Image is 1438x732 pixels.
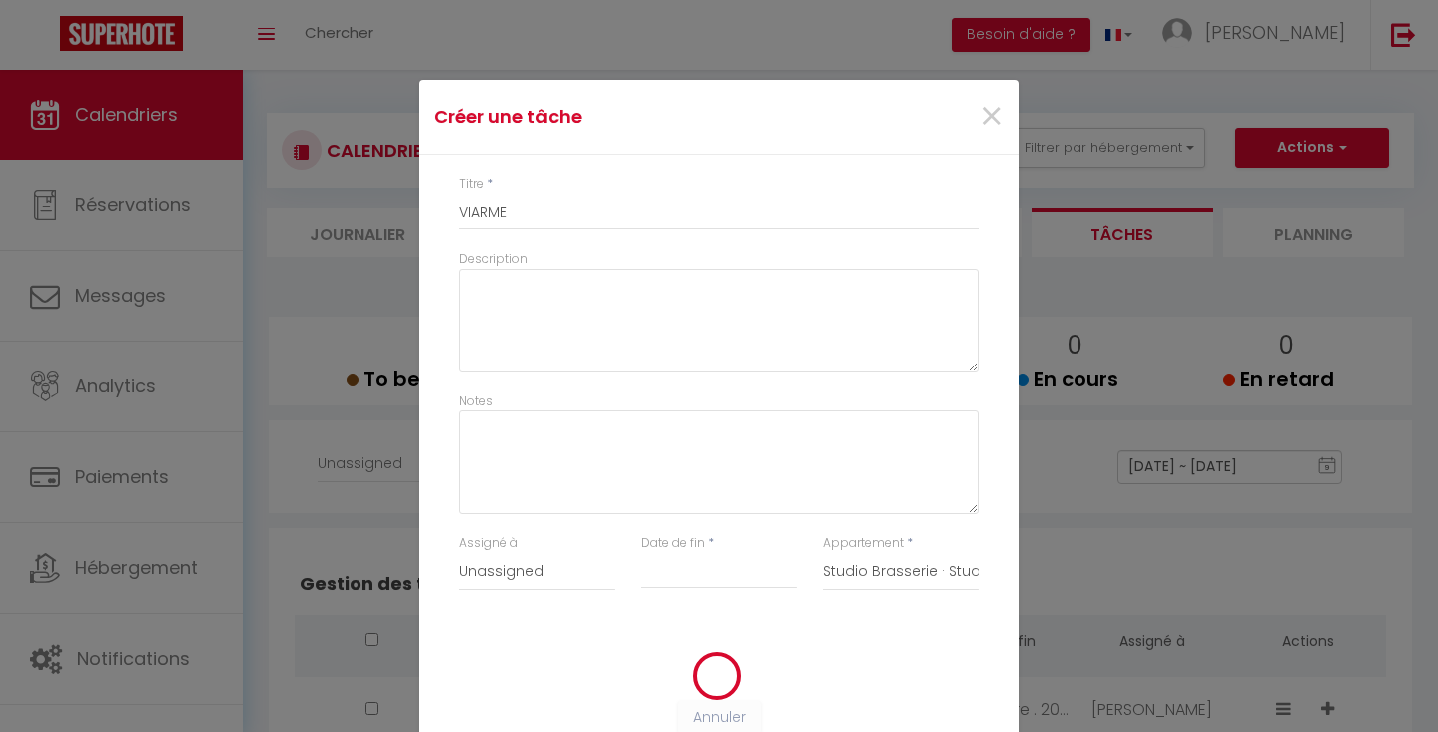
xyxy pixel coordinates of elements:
[434,103,805,131] h4: Créer une tâche
[459,392,493,411] label: Notes
[641,534,705,553] label: Date de fin
[979,87,1004,147] span: ×
[823,534,904,553] label: Appartement
[459,250,528,269] label: Description
[459,534,518,553] label: Assigné à
[979,96,1004,139] button: Close
[459,175,484,194] label: Titre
